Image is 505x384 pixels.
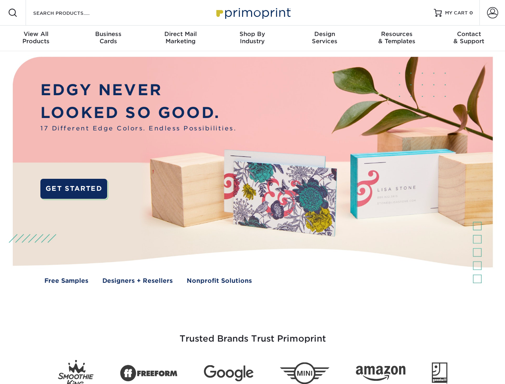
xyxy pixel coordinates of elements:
h3: Trusted Brands Trust Primoprint [19,314,487,354]
input: SEARCH PRODUCTS..... [32,8,110,18]
span: Business [72,30,144,38]
div: Cards [72,30,144,45]
img: Goodwill [432,362,447,384]
a: Nonprofit Solutions [187,276,252,286]
a: Shop ByIndustry [216,26,288,51]
span: 0 [469,10,473,16]
p: LOOKED SO GOOD. [40,102,236,124]
img: Google [204,365,253,382]
span: 17 Different Edge Colors. Endless Possibilities. [40,124,236,133]
span: Direct Mail [144,30,216,38]
div: Marketing [144,30,216,45]
span: Design [289,30,361,38]
p: EDGY NEVER [40,79,236,102]
a: DesignServices [289,26,361,51]
img: Amazon [356,366,405,381]
img: Primoprint [213,4,293,21]
span: Shop By [216,30,288,38]
a: Contact& Support [433,26,505,51]
span: MY CART [445,10,468,16]
div: Services [289,30,361,45]
a: GET STARTED [40,179,107,199]
a: BusinessCards [72,26,144,51]
a: Free Samples [44,276,88,286]
span: Resources [361,30,433,38]
div: & Support [433,30,505,45]
a: Designers + Resellers [102,276,173,286]
a: Direct MailMarketing [144,26,216,51]
div: Industry [216,30,288,45]
div: & Templates [361,30,433,45]
a: Resources& Templates [361,26,433,51]
span: Contact [433,30,505,38]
